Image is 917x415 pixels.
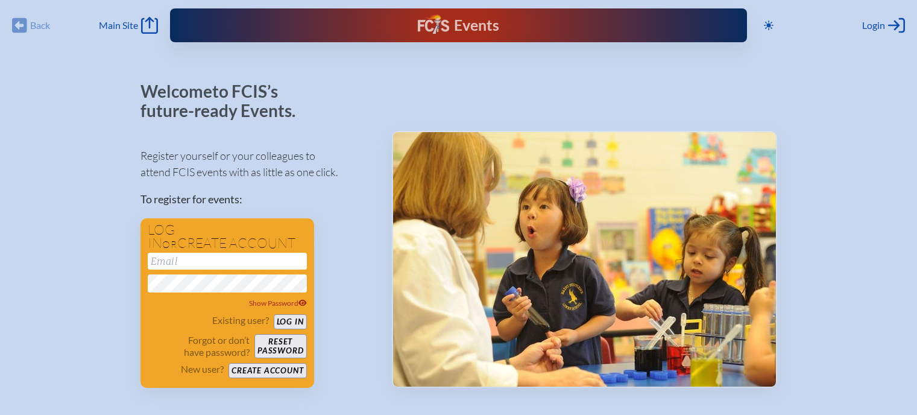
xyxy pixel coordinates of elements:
[254,334,306,358] button: Resetpassword
[140,82,309,120] p: Welcome to FCIS’s future-ready Events.
[228,363,306,378] button: Create account
[99,17,158,34] a: Main Site
[140,191,373,207] p: To register for events:
[140,148,373,180] p: Register yourself or your colleagues to attend FCIS events with as little as one click.
[249,299,307,308] span: Show Password
[181,363,224,375] p: New user?
[162,238,177,250] span: or
[99,19,138,31] span: Main Site
[148,253,307,270] input: Email
[148,223,307,250] h1: Log in create account
[212,314,269,326] p: Existing user?
[862,19,885,31] span: Login
[333,14,583,36] div: FCIS Events — Future ready
[393,132,776,387] img: Events
[148,334,250,358] p: Forgot or don’t have password?
[274,314,307,329] button: Log in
